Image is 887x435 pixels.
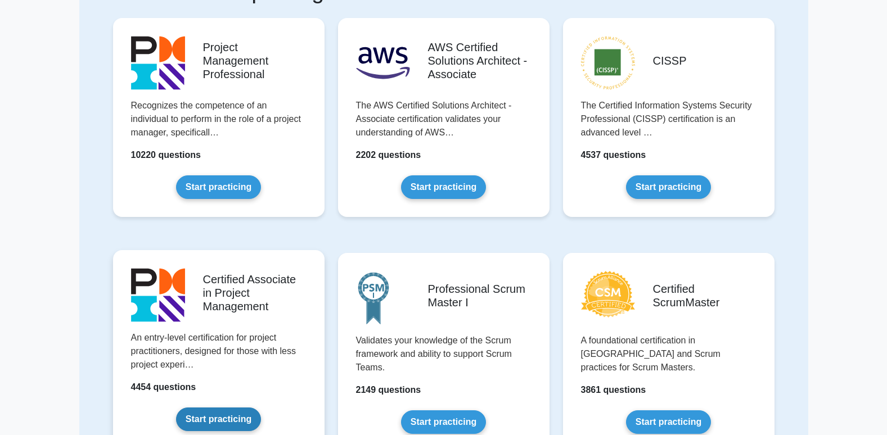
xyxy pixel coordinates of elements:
a: Start practicing [176,175,261,199]
a: Start practicing [626,175,711,199]
a: Start practicing [626,410,711,434]
a: Start practicing [176,407,261,431]
a: Start practicing [401,175,486,199]
a: Start practicing [401,410,486,434]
